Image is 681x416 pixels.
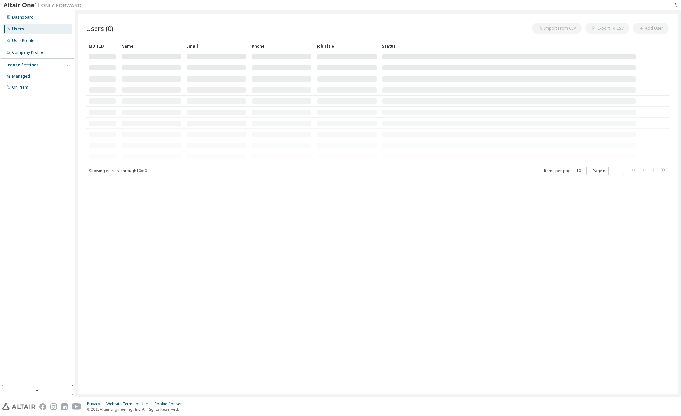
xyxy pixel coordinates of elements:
[593,167,624,175] span: Page n.
[12,50,43,55] div: Company Profile
[186,41,246,51] div: Email
[532,23,582,34] button: Import From CSV
[39,403,46,410] img: facebook.svg
[121,41,181,51] div: Name
[382,41,636,51] div: Status
[317,41,377,51] div: Job Title
[576,168,585,173] button: 10
[3,2,85,8] img: Altair One
[89,41,116,51] div: MDH ID
[12,15,34,20] div: Dashboard
[87,401,106,407] div: Privacy
[12,38,34,43] div: User Profile
[12,85,28,90] div: On Prem
[72,403,81,410] img: youtube.svg
[633,23,669,34] button: Add User
[544,167,587,175] span: Items per page
[86,24,113,33] span: Users (0)
[12,26,24,32] div: Users
[4,62,39,67] div: License Settings
[61,403,68,410] img: linkedin.svg
[12,74,30,79] div: Managed
[585,23,629,34] button: Export To CSV
[2,403,36,410] img: altair_logo.svg
[154,401,188,407] div: Cookie Consent
[252,41,312,51] div: Phone
[89,168,147,173] span: Showing entries 1 through 10 of 0
[50,403,57,410] img: instagram.svg
[106,401,154,407] div: Website Terms of Use
[87,407,188,412] p: © 2025 Altair Engineering, Inc. All Rights Reserved.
